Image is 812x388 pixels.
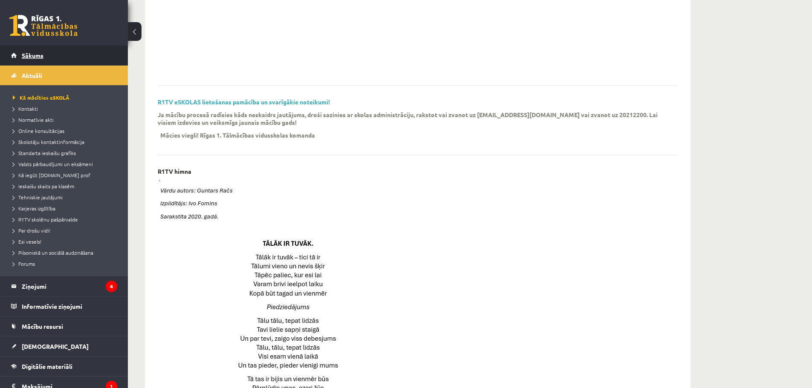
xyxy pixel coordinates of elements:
a: Ziņojumi4 [11,276,117,296]
span: Mācību resursi [22,322,63,330]
span: Pilsoniskā un sociālā audzināšana [13,249,93,256]
span: Normatīvie akti [13,116,54,123]
a: Skolotāju kontaktinformācija [13,138,119,146]
span: Kā mācīties eSKOLĀ [13,94,69,101]
a: Esi vesels! [13,238,119,245]
a: [DEMOGRAPHIC_DATA] [11,336,117,356]
span: Ieskaišu skaits pa klasēm [13,183,74,190]
a: Par drošu vidi! [13,227,119,234]
span: [DEMOGRAPHIC_DATA] [22,342,89,350]
a: Ieskaišu skaits pa klasēm [13,182,119,190]
a: Informatīvie ziņojumi [11,296,117,316]
p: Rīgas 1. Tālmācības vidusskolas komanda [200,131,315,139]
a: Mācību resursi [11,316,117,336]
span: Skolotāju kontaktinformācija [13,138,84,145]
a: R1TV eSKOLAS lietošanas pamācība un svarīgākie noteikumi! [158,98,330,106]
a: Normatīvie akti [13,116,119,124]
span: R1TV skolēnu pašpārvalde [13,216,78,223]
a: Sākums [11,46,117,65]
a: Aktuāli [11,66,117,85]
a: Digitālie materiāli [11,356,117,376]
a: Rīgas 1. Tālmācības vidusskola [9,15,78,36]
a: Pilsoniskā un sociālā audzināšana [13,249,119,256]
a: Kā iegūt [DOMAIN_NAME] prof [13,171,119,179]
a: Kā mācīties eSKOLĀ [13,94,119,101]
span: Online konsultācijas [13,127,64,134]
span: Standarta ieskaišu grafiks [13,149,76,156]
span: Digitālie materiāli [22,362,72,370]
a: Karjeras izglītība [13,204,119,212]
span: Kontakti [13,105,38,112]
span: Kā iegūt [DOMAIN_NAME] prof [13,172,90,178]
span: Karjeras izglītība [13,205,55,212]
span: Tehniskie jautājumi [13,194,63,201]
a: Valsts pārbaudījumi un eksāmeni [13,160,119,168]
a: Forums [13,260,119,267]
span: Valsts pārbaudījumi un eksāmeni [13,161,93,167]
p: Mācies viegli! [160,131,199,139]
i: 4 [106,281,117,292]
a: Online konsultācijas [13,127,119,135]
span: Aktuāli [22,72,42,79]
legend: Ziņojumi [22,276,117,296]
a: Kontakti [13,105,119,112]
span: Esi vesels! [13,238,41,245]
p: Ja mācību procesā radīsies kāds neskaidrs jautājums, droši sazinies ar skolas administrāciju, rak... [158,111,665,126]
a: R1TV skolēnu pašpārvalde [13,216,119,223]
span: Par drošu vidi! [13,227,50,234]
a: Tehniskie jautājumi [13,193,119,201]
span: Sākums [22,52,43,59]
span: Forums [13,260,35,267]
p: R1TV himna [158,168,191,175]
a: Standarta ieskaišu grafiks [13,149,119,157]
legend: Informatīvie ziņojumi [22,296,117,316]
